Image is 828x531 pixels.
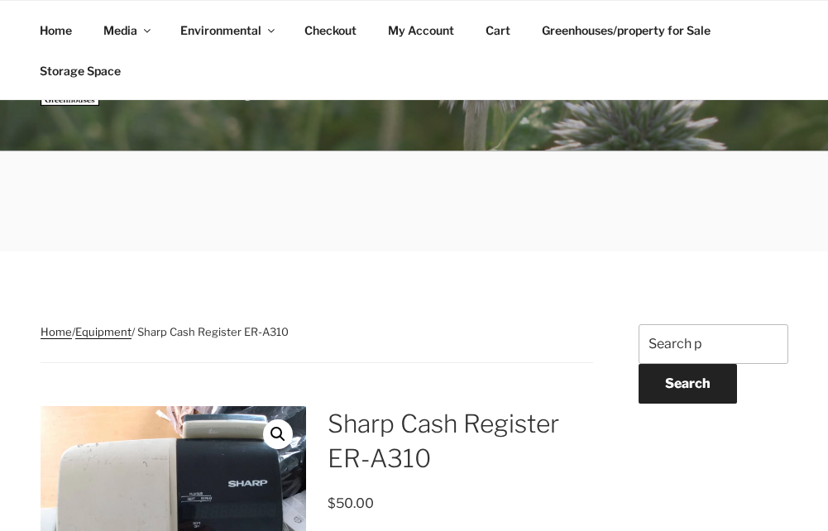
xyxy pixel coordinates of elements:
a: Checkout [290,10,371,50]
nav: Breadcrumb [41,324,594,363]
input: Search products… [639,324,788,364]
bdi: 50.00 [328,495,374,511]
a: Home [26,10,87,50]
a: Greenhouses/property for Sale [528,10,725,50]
a: Home [41,325,72,338]
a: Equipment [75,325,132,338]
h1: Sharp Cash Register ER-A310 [328,406,593,476]
a: Environmental [166,10,288,50]
a: View full-screen image gallery [263,419,293,449]
a: Storage Space [26,50,136,91]
aside: Blog Sidebar [639,324,788,462]
nav: Top Menu [26,10,788,91]
span: $ [328,495,336,511]
a: My Account [374,10,469,50]
a: Media [89,10,164,50]
button: Search [639,364,737,404]
a: Cart [471,10,525,50]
